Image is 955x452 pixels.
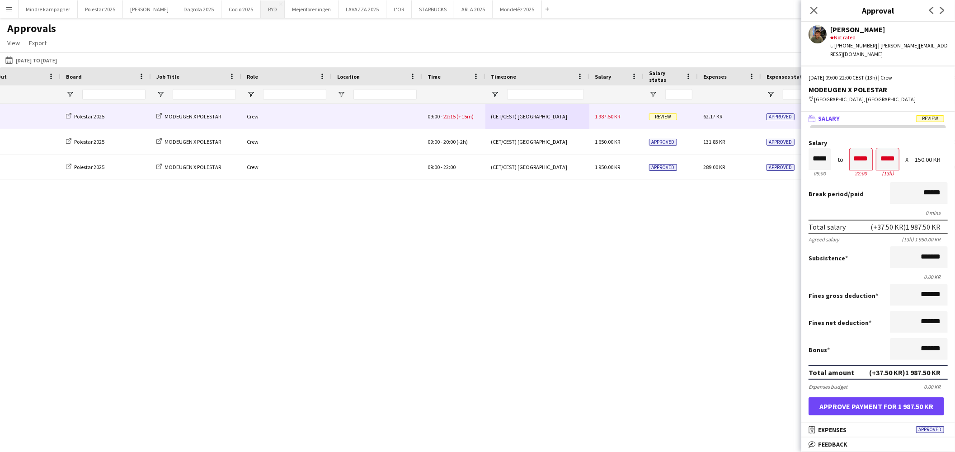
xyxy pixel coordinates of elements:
div: [PERSON_NAME] [830,25,948,33]
div: to [837,156,843,163]
div: Expenses budget [809,383,847,390]
label: Subsistence [809,254,848,262]
button: Approve payment for 1 987.50 KR [809,397,944,415]
span: Location [337,73,360,80]
a: Polestar 2025 [66,138,104,145]
button: Open Filter Menu [337,90,345,99]
a: View [4,37,24,49]
span: 1 650.00 KR [595,138,620,145]
button: Mondeléz 2025 [493,0,542,18]
button: Open Filter Menu [66,90,74,99]
span: 289.00 KR [703,164,725,170]
input: Board Filter Input [82,89,146,100]
span: 62.17 KR [703,113,722,120]
div: Crew [241,129,332,154]
span: 22:15 [443,113,456,120]
div: 150.00 KR [915,156,948,163]
div: (+37.50 KR) 1 987.50 KR [870,222,941,231]
span: (+15m) [456,113,474,120]
span: Job Title [156,73,179,80]
a: MODEUGEN X POLESTAR [156,113,221,120]
button: Open Filter Menu [767,90,775,99]
input: Timezone Filter Input [507,89,584,100]
span: 1 950.00 KR [595,164,620,170]
label: Bonus [809,346,830,354]
div: Total amount [809,368,854,377]
div: Crew [241,155,332,179]
span: Timezone [491,73,516,80]
span: 1 987.50 KR [595,113,620,120]
span: MODEUGEN X POLESTAR [165,113,221,120]
span: Time [428,73,441,80]
button: Polestar 2025 [78,0,123,18]
span: MODEUGEN X POLESTAR [165,138,221,145]
span: Polestar 2025 [74,138,104,145]
span: Approved [649,164,677,171]
button: Open Filter Menu [649,90,657,99]
div: (CET/CEST) [GEOGRAPHIC_DATA] [485,155,589,179]
button: Dagrofa 2025 [176,0,221,18]
label: Fines net deduction [809,319,871,327]
span: Board [66,73,82,80]
span: - [441,113,442,120]
span: Review [916,115,944,122]
button: BYD [261,0,285,18]
span: Break period [809,190,848,198]
span: Approved [649,139,677,146]
button: [PERSON_NAME] [123,0,176,18]
label: Fines gross deduction [809,292,878,300]
input: Location Filter Input [353,89,417,100]
h3: Approval [801,5,955,16]
a: Polestar 2025 [66,113,104,120]
button: L'OR [386,0,412,18]
span: Expenses [818,426,847,434]
div: (13h) 1 950.00 KR [902,236,948,243]
div: 22:00 [850,170,872,177]
span: View [7,39,20,47]
div: (+37.50 KR) 1 987.50 KR [869,368,941,377]
input: Salary status Filter Input [665,89,692,100]
span: Approved [767,113,795,120]
button: ARLA 2025 [454,0,493,18]
div: X [905,156,908,163]
span: 09:00 [428,164,440,170]
span: Polestar 2025 [74,164,104,170]
div: Agreed salary [809,236,839,243]
span: Feedback [818,440,847,448]
button: Open Filter Menu [247,90,255,99]
label: /paid [809,190,864,198]
div: 13h [876,170,899,177]
div: Not rated [830,33,948,42]
div: (CET/CEST) [GEOGRAPHIC_DATA] [485,104,589,129]
button: Cocio 2025 [221,0,261,18]
span: 09:00 [428,138,440,145]
input: Role Filter Input [263,89,326,100]
span: 131.83 KR [703,138,725,145]
button: [DATE] to [DATE] [4,55,59,66]
mat-expansion-panel-header: ExpensesApproved [801,423,955,437]
div: 0 mins [809,209,948,216]
a: Export [25,37,50,49]
div: t. [PHONE_NUMBER] | [PERSON_NAME][EMAIL_ADDRESS][DOMAIN_NAME] [830,42,948,58]
span: Expenses status [767,73,808,80]
span: - [441,138,442,145]
span: Salary status [649,70,682,83]
span: (-2h) [456,138,468,145]
span: Expenses [703,73,727,80]
span: Approved [916,426,944,433]
div: Crew [241,104,332,129]
div: Total salary [809,222,846,231]
button: Open Filter Menu [156,90,165,99]
button: LAVAZZA 2025 [339,0,386,18]
span: Approved [767,164,795,171]
a: MODEUGEN X POLESTAR [156,164,221,170]
button: Mindre kampagner [19,0,78,18]
label: Salary [809,140,948,146]
mat-expansion-panel-header: SalaryReview [801,112,955,125]
mat-expansion-panel-header: Feedback [801,438,955,451]
div: [GEOGRAPHIC_DATA], [GEOGRAPHIC_DATA] [809,95,948,104]
span: Export [29,39,47,47]
span: Approved [767,139,795,146]
span: Salary [595,73,611,80]
span: Polestar 2025 [74,113,104,120]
